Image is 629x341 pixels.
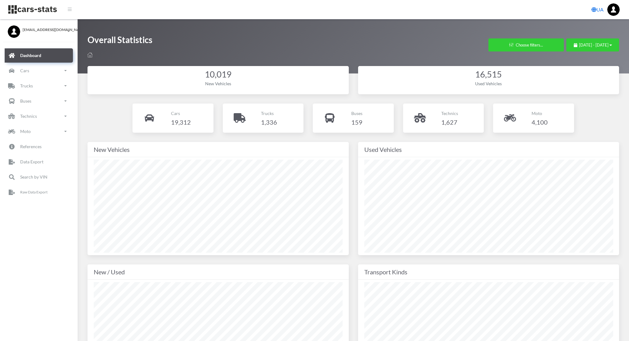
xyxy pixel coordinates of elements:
p: References [20,143,42,150]
a: [EMAIL_ADDRESS][DOMAIN_NAME] [8,25,70,33]
p: Buses [351,109,362,117]
span: [EMAIL_ADDRESS][DOMAIN_NAME] [23,27,70,33]
div: Used Vehicles [364,144,613,154]
img: navbar brand [8,5,57,14]
p: Search by VIN [20,173,47,181]
h4: 4,100 [532,117,548,127]
h4: 1,627 [441,117,458,127]
p: Moto [20,127,31,135]
a: Technics [5,109,73,123]
p: Trucks [20,82,33,90]
a: Trucks [5,79,73,93]
p: Moto [532,109,548,117]
h1: Overall Statistics [88,34,152,49]
p: Data Export [20,158,43,166]
p: Raw Data Export [20,189,47,196]
p: Dashboard [20,51,41,59]
div: Transport Kinds [364,267,613,277]
h4: 19,312 [171,117,191,127]
span: [DATE] - [DATE] [579,42,609,47]
div: New Vehicles [94,144,343,154]
p: Trucks [261,109,277,117]
p: Technics [20,112,37,120]
h4: 159 [351,117,362,127]
div: New / Used [94,267,343,277]
p: Technics [441,109,458,117]
a: References [5,139,73,154]
button: Choose filters... [488,38,564,51]
button: [DATE] - [DATE] [566,38,619,51]
p: Cars [20,67,29,74]
div: 10,019 [94,69,343,81]
p: Cars [171,109,191,117]
a: Search by VIN [5,170,73,184]
a: Cars [5,64,73,78]
div: 16,515 [364,69,613,81]
a: Data Export [5,155,73,169]
p: Buses [20,97,31,105]
a: Buses [5,94,73,108]
a: Raw Data Export [5,185,73,199]
div: New Vehicles [94,80,343,87]
a: Moto [5,124,73,139]
img: ... [607,3,620,16]
a: Dashboard [5,48,73,63]
h4: 1,336 [261,117,277,127]
div: Used Vehicles [364,80,613,87]
a: UA [589,3,606,16]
